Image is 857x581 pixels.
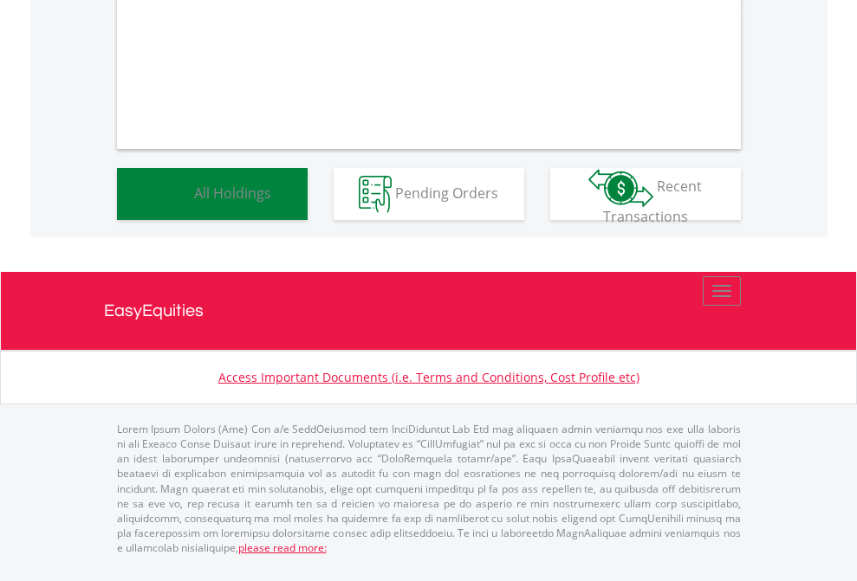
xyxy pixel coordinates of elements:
[588,169,653,207] img: transactions-zar-wht.png
[238,540,327,555] a: please read more:
[218,369,640,385] a: Access Important Documents (i.e. Terms and Conditions, Cost Profile etc)
[334,168,524,220] button: Pending Orders
[550,168,741,220] button: Recent Transactions
[359,176,392,213] img: pending_instructions-wht.png
[117,168,308,220] button: All Holdings
[395,183,498,202] span: Pending Orders
[153,176,191,213] img: holdings-wht.png
[104,272,754,350] a: EasyEquities
[194,183,271,202] span: All Holdings
[117,422,741,555] p: Lorem Ipsum Dolors (Ame) Con a/e SeddOeiusmod tem InciDiduntut Lab Etd mag aliquaen admin veniamq...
